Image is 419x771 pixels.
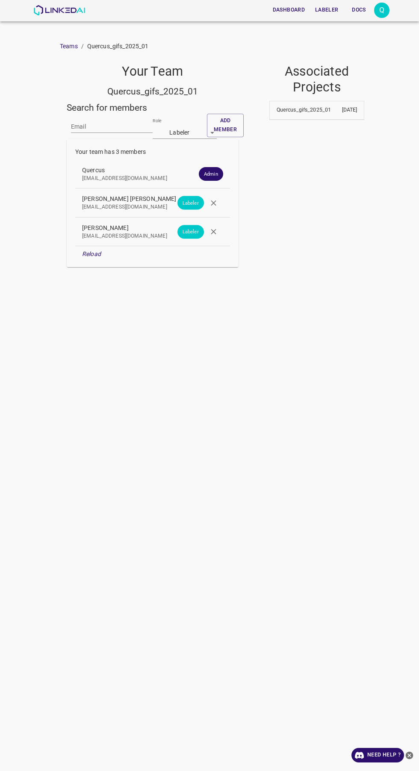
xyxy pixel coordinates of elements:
[177,228,204,235] span: Labeler
[33,5,85,15] img: LinkedAI
[199,171,223,178] span: Admin
[67,102,239,114] h5: Search for members
[207,114,244,137] button: Add member
[374,3,389,18] div: Q
[82,250,101,257] em: Reload
[269,3,308,17] button: Dashboard
[404,748,415,762] button: close-help
[345,3,372,17] button: Docs
[269,64,365,95] h4: Associated Projects
[153,127,217,139] div: Labeler
[75,147,230,156] p: Your team has 3 members
[277,106,317,114] p: Quercus_gifs_2025_01
[87,42,149,51] p: Quercus_gifs_2025_01
[82,203,209,211] p: [EMAIL_ADDRESS][DOMAIN_NAME]
[82,194,209,203] span: [PERSON_NAME] [PERSON_NAME]
[374,3,389,18] button: Open settings
[67,85,239,97] h5: Quercus_gifs_2025_01
[60,42,359,51] nav: breadcrumb
[177,199,204,206] span: Labeler
[82,232,209,240] p: [EMAIL_ADDRESS][DOMAIN_NAME]
[60,43,78,50] a: Teams
[82,175,209,182] p: [EMAIL_ADDRESS][DOMAIN_NAME]
[81,42,84,51] li: /
[310,1,343,19] a: Labeler
[270,101,364,120] div: Quercus_gifs_2025_01[DATE]
[82,166,209,175] span: Quercus
[67,64,239,79] h4: Your Team
[268,1,310,19] a: Dashboard
[351,748,404,762] a: Need Help ?
[312,3,342,17] button: Labeler
[317,106,357,114] p: [DATE]
[153,117,162,124] label: Role
[75,246,230,262] div: Reload
[82,224,209,232] span: [PERSON_NAME]
[343,1,374,19] a: Docs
